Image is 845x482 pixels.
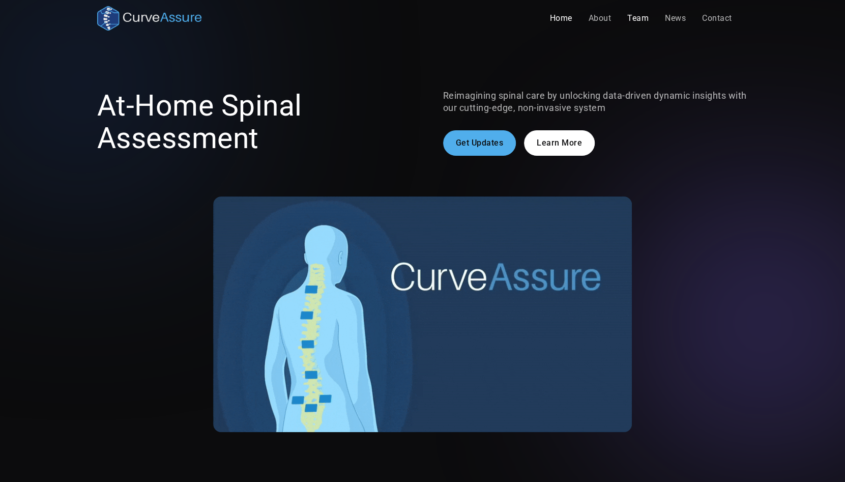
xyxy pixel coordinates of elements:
a: About [580,8,620,29]
a: home [97,6,202,31]
a: Learn More [524,130,595,156]
img: A gif showing the CurveAssure system at work. A patient is wearing the non-invasive sensors and t... [213,196,632,432]
h1: At-Home Spinal Assessment [97,90,402,155]
a: Get Updates [443,130,516,156]
a: Contact [694,8,740,29]
p: Reimagining spinal care by unlocking data-driven dynamic insights with our cutting-edge, non-inva... [443,90,748,114]
a: Home [542,8,580,29]
a: News [657,8,694,29]
a: Team [619,8,657,29]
